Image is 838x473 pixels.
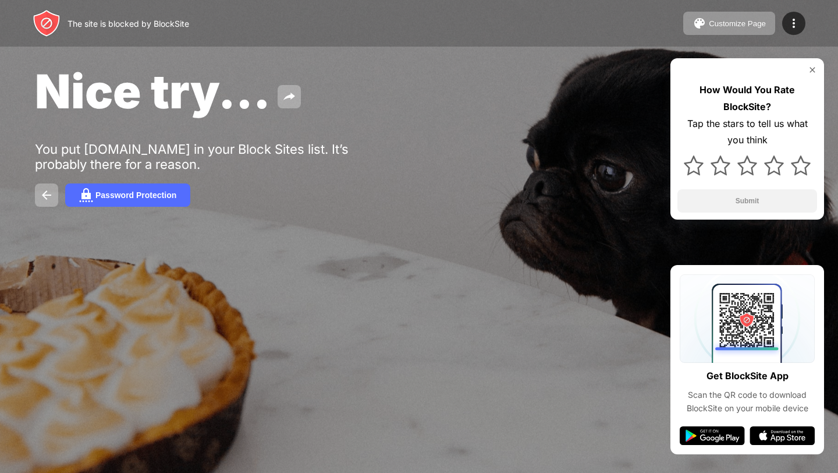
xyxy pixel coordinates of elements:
[33,9,61,37] img: header-logo.svg
[711,156,730,175] img: star.svg
[764,156,784,175] img: star.svg
[680,426,745,445] img: google-play.svg
[35,63,271,119] span: Nice try...
[95,190,176,200] div: Password Protection
[677,115,817,149] div: Tap the stars to tell us what you think
[79,188,93,202] img: password.svg
[282,90,296,104] img: share.svg
[677,82,817,115] div: How Would You Rate BlockSite?
[680,274,815,363] img: qrcode.svg
[68,19,189,29] div: The site is blocked by BlockSite
[65,183,190,207] button: Password Protection
[683,12,775,35] button: Customize Page
[35,142,395,172] div: You put [DOMAIN_NAME] in your Block Sites list. It’s probably there for a reason.
[737,156,757,175] img: star.svg
[40,188,54,202] img: back.svg
[706,368,789,384] div: Get BlockSite App
[35,326,310,460] iframe: Banner
[808,65,817,75] img: rate-us-close.svg
[684,156,704,175] img: star.svg
[787,16,801,30] img: menu-icon.svg
[709,19,766,28] div: Customize Page
[750,426,815,445] img: app-store.svg
[677,189,817,213] button: Submit
[791,156,811,175] img: star.svg
[693,16,706,30] img: pallet.svg
[680,389,815,415] div: Scan the QR code to download BlockSite on your mobile device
